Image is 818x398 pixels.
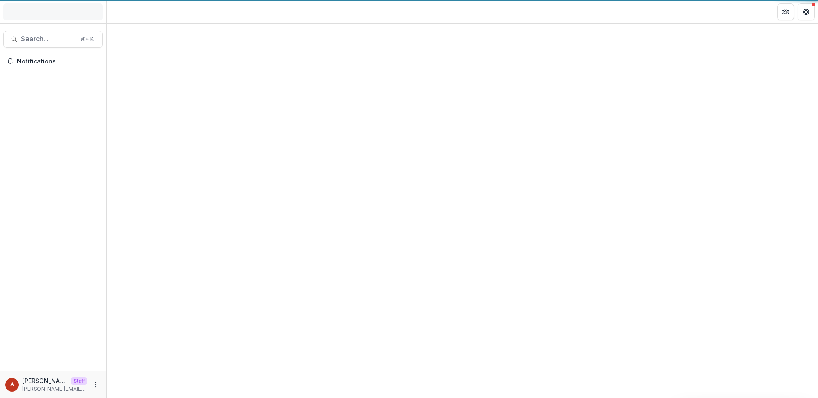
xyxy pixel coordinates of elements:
[91,380,101,390] button: More
[110,6,146,18] nav: breadcrumb
[798,3,815,20] button: Get Help
[71,377,87,385] p: Staff
[22,385,87,393] p: [PERSON_NAME][EMAIL_ADDRESS][DOMAIN_NAME]
[10,382,14,387] div: Anna
[17,58,99,65] span: Notifications
[78,35,95,44] div: ⌘ + K
[777,3,794,20] button: Partners
[22,376,67,385] p: [PERSON_NAME]
[3,31,103,48] button: Search...
[3,55,103,68] button: Notifications
[21,35,75,43] span: Search...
